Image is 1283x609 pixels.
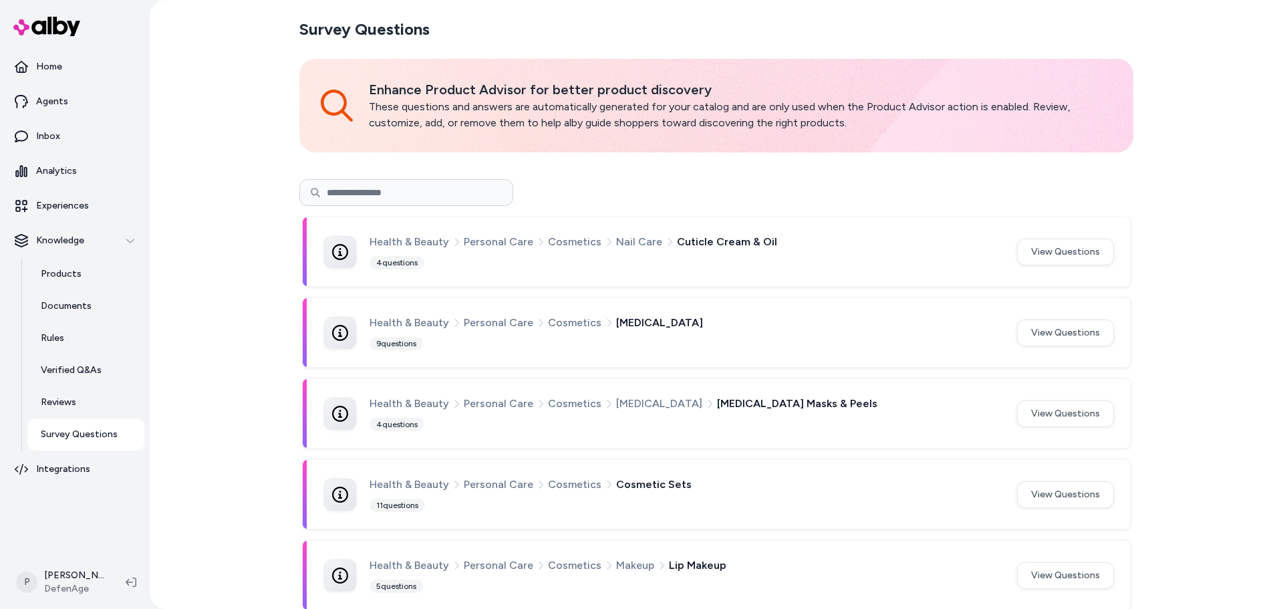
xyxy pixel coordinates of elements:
button: View Questions [1017,481,1114,508]
button: View Questions [1017,562,1114,589]
button: View Questions [1017,239,1114,265]
p: Analytics [36,164,77,178]
p: Experiences [36,199,89,213]
span: Personal Care [464,557,533,574]
span: Nail Care [616,233,662,251]
img: alby Logo [13,17,80,36]
span: Health & Beauty [370,233,449,251]
a: Home [5,51,144,83]
span: [MEDICAL_DATA] [616,395,702,412]
a: Integrations [5,453,144,485]
span: Cosmetics [548,233,601,251]
h2: Survey Questions [299,19,430,40]
div: 9 questions [370,337,423,350]
span: Lip Makeup [669,557,726,574]
p: Home [36,60,62,74]
span: Cosmetics [548,395,601,412]
button: View Questions [1017,400,1114,427]
div: 4 questions [370,418,424,431]
p: Survey Questions [41,428,118,441]
span: Cosmetics [548,314,601,332]
span: DefenAge [44,582,104,596]
span: P [16,572,37,593]
span: Personal Care [464,395,533,412]
p: Knowledge [36,234,84,247]
div: 11 questions [370,499,425,512]
span: Cosmetics [548,476,601,493]
p: [PERSON_NAME] [44,569,104,582]
a: Rules [27,322,144,354]
span: Makeup [616,557,654,574]
button: Knowledge [5,225,144,257]
p: Rules [41,332,64,345]
span: Cosmetic Sets [616,476,692,493]
span: Personal Care [464,314,533,332]
p: Agents [36,95,68,108]
p: Integrations [36,463,90,476]
a: Products [27,258,144,290]
span: Cosmetics [548,557,601,574]
a: Experiences [5,190,144,222]
button: View Questions [1017,320,1114,346]
span: Health & Beauty [370,476,449,493]
span: Health & Beauty [370,314,449,332]
p: Inbox [36,130,60,143]
a: Analytics [5,155,144,187]
p: Documents [41,299,92,313]
a: Inbox [5,120,144,152]
span: Personal Care [464,233,533,251]
a: Survey Questions [27,418,144,451]
span: Personal Care [464,476,533,493]
a: Verified Q&As [27,354,144,386]
a: Reviews [27,386,144,418]
p: Reviews [41,396,76,409]
p: These questions and answers are automatically generated for your catalog and are only used when t... [369,99,1112,131]
div: 4 questions [370,256,424,269]
a: Agents [5,86,144,118]
p: Verified Q&As [41,364,102,377]
span: Health & Beauty [370,395,449,412]
span: [MEDICAL_DATA] Masks & Peels [717,395,877,412]
button: P[PERSON_NAME]DefenAge [8,561,115,604]
div: 5 questions [370,580,423,593]
p: Enhance Product Advisor for better product discovery [369,80,1112,99]
span: Cuticle Cream & Oil [677,233,777,251]
p: Products [41,267,82,281]
span: [MEDICAL_DATA] [616,314,703,332]
a: Documents [27,290,144,322]
span: Health & Beauty [370,557,449,574]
